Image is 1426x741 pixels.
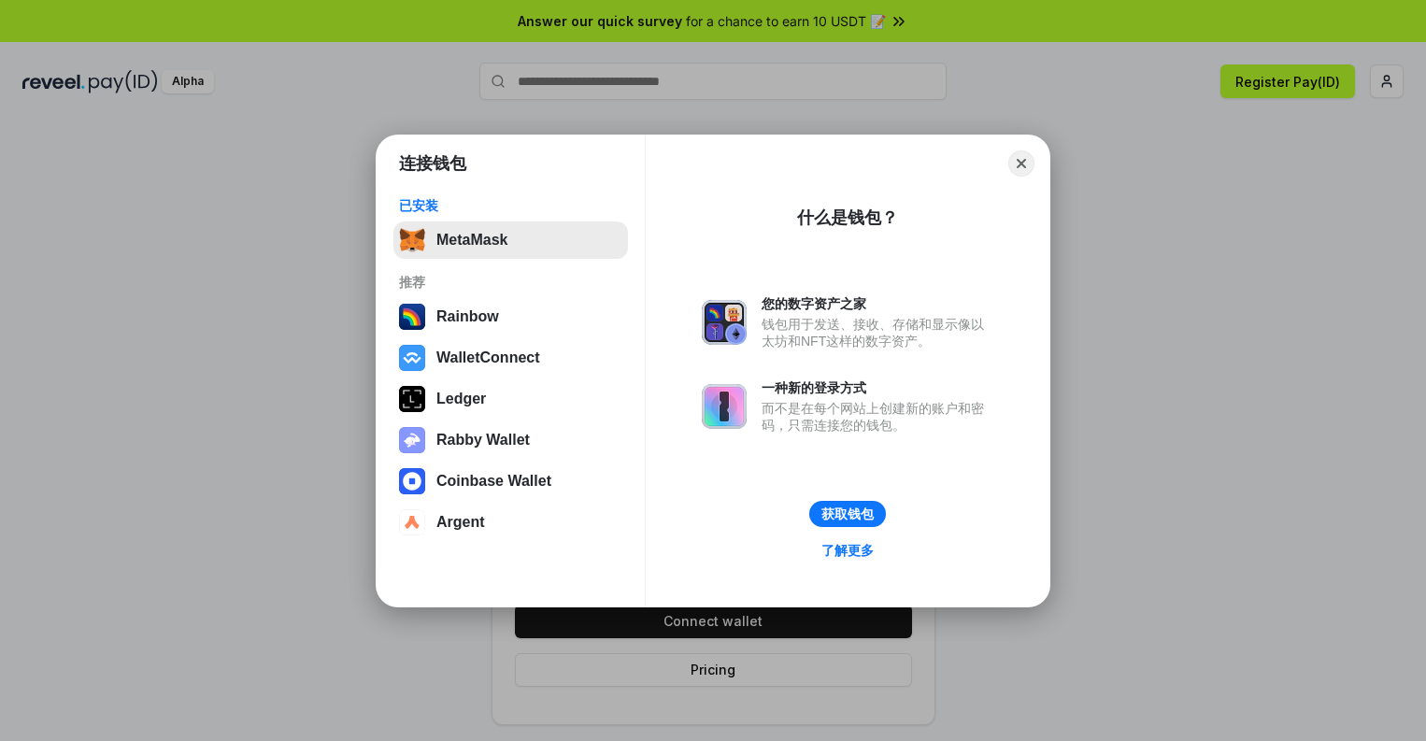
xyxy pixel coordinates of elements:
button: Argent [393,504,628,541]
h1: 连接钱包 [399,152,466,175]
div: 而不是在每个网站上创建新的账户和密码，只需连接您的钱包。 [762,400,993,434]
a: 了解更多 [810,538,885,563]
button: Rainbow [393,298,628,335]
div: 已安装 [399,197,622,214]
button: Coinbase Wallet [393,463,628,500]
div: 了解更多 [821,542,874,559]
img: svg+xml,%3Csvg%20xmlns%3D%22http%3A%2F%2Fwww.w3.org%2F2000%2Fsvg%22%20fill%3D%22none%22%20viewBox... [702,384,747,429]
div: WalletConnect [436,349,540,366]
div: Rainbow [436,308,499,325]
div: 您的数字资产之家 [762,295,993,312]
button: WalletConnect [393,339,628,377]
div: 一种新的登录方式 [762,379,993,396]
img: svg+xml,%3Csvg%20width%3D%22120%22%20height%3D%22120%22%20viewBox%3D%220%200%20120%20120%22%20fil... [399,304,425,330]
img: svg+xml,%3Csvg%20width%3D%2228%22%20height%3D%2228%22%20viewBox%3D%220%200%2028%2028%22%20fill%3D... [399,468,425,494]
button: 获取钱包 [809,501,886,527]
button: Rabby Wallet [393,421,628,459]
div: 钱包用于发送、接收、存储和显示像以太坊和NFT这样的数字资产。 [762,316,993,349]
div: 推荐 [399,274,622,291]
div: Ledger [436,391,486,407]
img: svg+xml,%3Csvg%20xmlns%3D%22http%3A%2F%2Fwww.w3.org%2F2000%2Fsvg%22%20fill%3D%22none%22%20viewBox... [399,427,425,453]
div: Argent [436,514,485,531]
img: svg+xml,%3Csvg%20width%3D%2228%22%20height%3D%2228%22%20viewBox%3D%220%200%2028%2028%22%20fill%3D... [399,345,425,371]
div: 什么是钱包？ [797,207,898,229]
button: MetaMask [393,221,628,259]
div: 获取钱包 [821,506,874,522]
button: Ledger [393,380,628,418]
button: Close [1008,150,1034,177]
img: svg+xml,%3Csvg%20xmlns%3D%22http%3A%2F%2Fwww.w3.org%2F2000%2Fsvg%22%20fill%3D%22none%22%20viewBox... [702,300,747,345]
div: MetaMask [436,232,507,249]
img: svg+xml,%3Csvg%20width%3D%2228%22%20height%3D%2228%22%20viewBox%3D%220%200%2028%2028%22%20fill%3D... [399,509,425,535]
img: svg+xml,%3Csvg%20xmlns%3D%22http%3A%2F%2Fwww.w3.org%2F2000%2Fsvg%22%20width%3D%2228%22%20height%3... [399,386,425,412]
div: Coinbase Wallet [436,473,551,490]
img: svg+xml,%3Csvg%20fill%3D%22none%22%20height%3D%2233%22%20viewBox%3D%220%200%2035%2033%22%20width%... [399,227,425,253]
div: Rabby Wallet [436,432,530,449]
